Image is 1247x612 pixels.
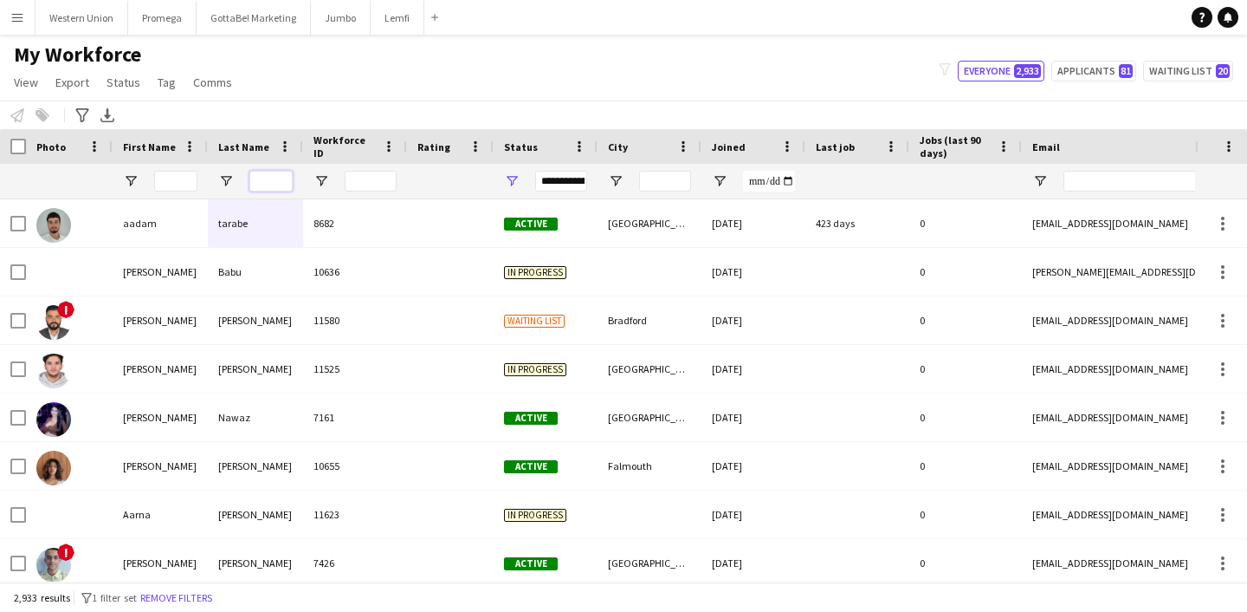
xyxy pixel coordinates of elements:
div: Aarna [113,491,208,538]
div: [GEOGRAPHIC_DATA] [598,199,701,247]
span: Photo [36,140,66,153]
div: [PERSON_NAME] [208,296,303,344]
div: 0 [909,345,1022,393]
div: [PERSON_NAME] [113,296,208,344]
button: Western Union [36,1,128,35]
button: Waiting list20 [1143,61,1233,81]
div: Babu [208,248,303,296]
input: Joined Filter Input [743,171,795,192]
span: Active [504,460,558,473]
span: Waiting list [504,315,565,328]
span: Comms [193,75,232,90]
div: [DATE] [701,248,805,296]
button: Open Filter Menu [504,173,520,189]
div: [PERSON_NAME] [208,345,303,393]
span: Active [504,412,558,425]
div: 10636 [303,248,407,296]
span: Status [504,140,538,153]
span: Email [1032,140,1060,153]
img: Aalia Nawaz [36,402,71,437]
span: 1 filter set [92,591,137,604]
span: 20 [1216,64,1230,78]
span: Export [55,75,89,90]
div: Falmouth [598,442,701,490]
span: Active [504,557,558,570]
div: [GEOGRAPHIC_DATA] [598,394,701,441]
button: Open Filter Menu [313,173,329,189]
span: ! [57,544,74,561]
input: Last Name Filter Input [249,171,293,192]
span: Last Name [218,140,269,153]
span: First Name [123,140,176,153]
button: Open Filter Menu [123,173,139,189]
img: aadam tarabe [36,208,71,243]
a: Comms [186,71,239,94]
span: Workforce ID [313,133,376,160]
span: Joined [712,140,746,153]
span: Tag [158,75,176,90]
div: [DATE] [701,491,805,538]
button: Jumbo [311,1,371,35]
span: View [14,75,38,90]
input: First Name Filter Input [154,171,197,192]
div: 0 [909,394,1022,441]
span: My Workforce [14,42,141,68]
img: Aarnav Mashruwala [36,548,71,583]
div: 11525 [303,345,407,393]
img: Aakash Shrestha [36,305,71,340]
div: [PERSON_NAME] [208,442,303,490]
button: Open Filter Menu [218,173,234,189]
div: Nawaz [208,394,303,441]
div: 0 [909,296,1022,344]
button: GottaBe! Marketing [197,1,311,35]
div: [PERSON_NAME] [208,539,303,587]
button: Everyone2,933 [958,61,1044,81]
div: [PERSON_NAME] [208,491,303,538]
div: [DATE] [701,345,805,393]
app-action-btn: Advanced filters [72,105,93,126]
span: Status [107,75,140,90]
div: aadam [113,199,208,247]
div: tarabe [208,199,303,247]
button: Remove filters [137,589,216,608]
span: Last job [816,140,855,153]
span: Active [504,218,558,231]
div: 0 [909,491,1022,538]
span: 2,933 [1014,64,1041,78]
span: In progress [504,266,566,279]
div: 0 [909,442,1022,490]
a: View [7,71,45,94]
div: [PERSON_NAME] [113,248,208,296]
div: [PERSON_NAME] [113,442,208,490]
span: In progress [504,363,566,376]
div: [PERSON_NAME] [113,345,208,393]
div: [DATE] [701,539,805,587]
div: 0 [909,248,1022,296]
button: Open Filter Menu [608,173,623,189]
div: Bradford [598,296,701,344]
div: 11623 [303,491,407,538]
div: [PERSON_NAME] [113,539,208,587]
img: Aaliyah Hodge [36,451,71,485]
input: Workforce ID Filter Input [345,171,397,192]
div: [DATE] [701,442,805,490]
button: Applicants81 [1051,61,1136,81]
input: City Filter Input [639,171,691,192]
div: 0 [909,539,1022,587]
div: 7426 [303,539,407,587]
span: ! [57,301,74,318]
div: [DATE] [701,296,805,344]
div: [DATE] [701,199,805,247]
span: 81 [1119,64,1133,78]
button: Open Filter Menu [1032,173,1048,189]
div: 11580 [303,296,407,344]
div: [DATE] [701,394,805,441]
div: 423 days [805,199,909,247]
span: City [608,140,628,153]
div: 0 [909,199,1022,247]
img: Aakash Singh [36,354,71,388]
button: Open Filter Menu [712,173,727,189]
div: 10655 [303,442,407,490]
span: In progress [504,509,566,522]
span: Jobs (last 90 days) [920,133,991,160]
